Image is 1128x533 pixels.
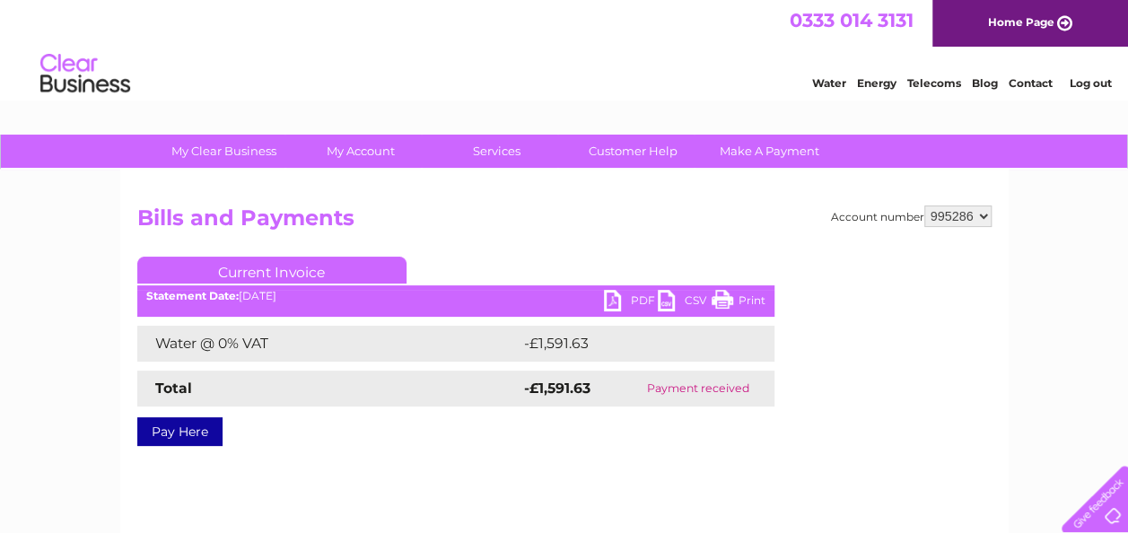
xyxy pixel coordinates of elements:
[141,10,989,87] div: Clear Business is a trading name of Verastar Limited (registered in [GEOGRAPHIC_DATA] No. 3667643...
[137,417,223,446] a: Pay Here
[1069,76,1111,90] a: Log out
[972,76,998,90] a: Blog
[137,257,407,284] a: Current Invoice
[695,135,844,168] a: Make A Payment
[559,135,707,168] a: Customer Help
[604,290,658,316] a: PDF
[907,76,961,90] a: Telecoms
[658,290,712,316] a: CSV
[520,326,747,362] td: -£1,591.63
[137,290,774,302] div: [DATE]
[712,290,765,316] a: Print
[790,9,914,31] a: 0333 014 3131
[812,76,846,90] a: Water
[423,135,571,168] a: Services
[1009,76,1053,90] a: Contact
[831,205,992,227] div: Account number
[524,380,590,397] strong: -£1,591.63
[137,205,992,240] h2: Bills and Payments
[622,371,774,406] td: Payment received
[146,289,239,302] b: Statement Date:
[155,380,192,397] strong: Total
[39,47,131,101] img: logo.png
[857,76,896,90] a: Energy
[137,326,520,362] td: Water @ 0% VAT
[150,135,298,168] a: My Clear Business
[286,135,434,168] a: My Account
